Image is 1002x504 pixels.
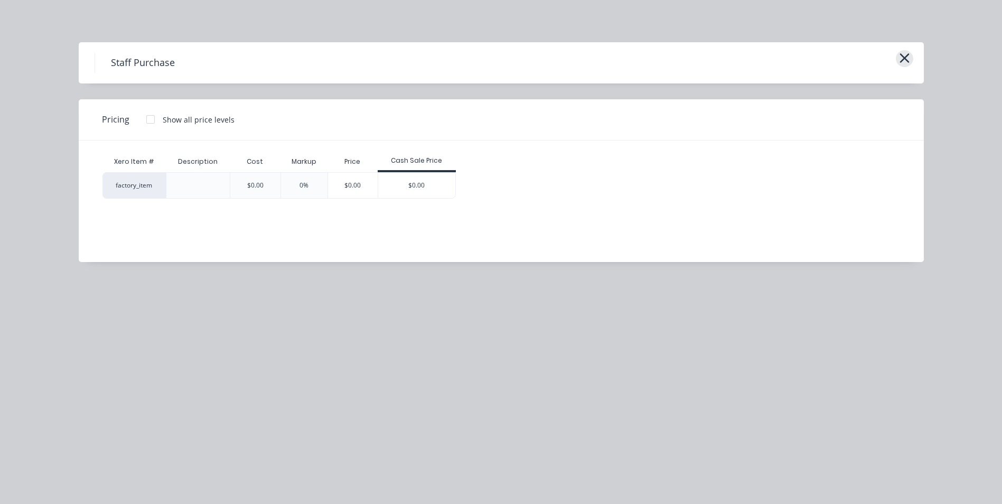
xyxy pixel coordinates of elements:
[327,151,378,172] div: Price
[170,148,226,175] div: Description
[95,53,191,73] h4: Staff Purchase
[102,113,129,126] span: Pricing
[378,156,456,165] div: Cash Sale Price
[102,151,166,172] div: Xero Item #
[328,173,378,198] div: $0.00
[247,181,264,190] div: $0.00
[163,114,235,125] div: Show all price levels
[378,173,455,198] div: $0.00
[280,151,327,172] div: Markup
[102,172,166,199] div: factory_item
[299,181,308,190] div: 0%
[230,151,280,172] div: Cost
